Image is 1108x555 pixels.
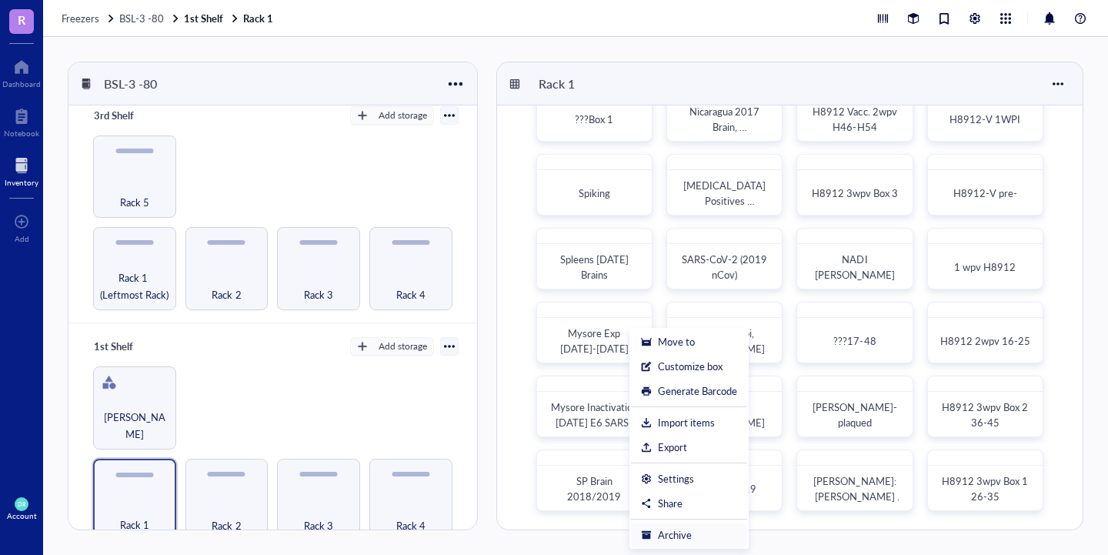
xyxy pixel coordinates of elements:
[184,12,276,25] a: 1st ShelfRack 1
[379,109,427,122] div: Add storage
[62,11,99,25] span: Freezers
[100,269,169,303] span: Rack 1 (Leftmost Rack)
[350,106,434,125] button: Add storage
[4,104,39,138] a: Notebook
[658,359,723,373] div: Customize box
[579,186,610,200] span: Spiking
[953,186,1017,200] span: H8912-V pre-
[682,252,769,282] span: SARS-CoV-2 (2019 nCov)
[658,384,737,398] div: Generate Barcode
[15,234,29,243] div: Add
[658,528,692,542] div: Archive
[833,333,876,348] span: ???17-48
[658,416,715,430] div: Import items
[940,333,1030,348] span: H8912 2wpv 16-25
[396,517,426,534] span: Rack 4
[658,472,694,486] div: Settings
[212,286,241,303] span: Rack 2
[693,481,756,496] span: SP Brain 2019
[553,326,639,386] span: Mysore Exp [DATE]-[DATE] RIPA & RNA Supes 24 &48 hpi
[120,194,149,211] span: Rack 5
[532,71,624,97] div: Rack 1
[2,55,41,89] a: Dashboard
[658,496,682,510] div: Share
[120,517,149,533] span: Rack 1
[954,259,1016,274] span: 1 wpv H8912
[350,337,434,356] button: Add storage
[5,178,38,187] div: Inventory
[942,473,1030,503] span: H8912 3wpv Box 1 26-35
[396,286,426,303] span: Rack 4
[87,336,179,357] div: 1st Shelf
[212,517,241,534] span: Rack 2
[2,79,41,89] div: Dashboard
[813,104,899,134] span: H8912 Vacc. 2wpv H46-H54
[87,105,179,126] div: 3rd Shelf
[62,12,116,25] a: Freezers
[813,473,905,519] span: [PERSON_NAME]: [PERSON_NAME] 24hpi
[18,501,25,508] span: DR
[119,11,164,25] span: BSL-3 -80
[4,129,39,138] div: Notebook
[5,153,38,187] a: Inventory
[560,252,631,282] span: Spleens [DATE] Brains
[7,511,37,520] div: Account
[119,12,181,25] a: BSL-3 -80
[942,400,1030,430] span: H8912 3wpv Box 2 36-45
[304,517,333,534] span: Rack 3
[683,178,768,239] span: [MEDICAL_DATA] Positives [PERSON_NAME] [DATE]
[812,186,898,200] span: H8912 3wpv Box 3
[682,104,769,165] span: Nicaragua 2017 Brain, [MEDICAL_DATA], Kidney
[575,112,613,126] span: ???Box 1
[18,10,25,29] span: R
[813,400,896,430] span: [PERSON_NAME]-plaqued
[304,286,333,303] span: Rack 3
[100,409,169,443] span: [PERSON_NAME]
[97,71,189,97] div: BSL-3 -80
[815,252,895,282] span: NADI [PERSON_NAME]
[658,335,695,349] div: Move to
[685,326,765,356] span: 24hpr, 72hpi, [PERSON_NAME]
[949,112,1020,126] span: H8912-V 1WPI
[567,473,621,503] span: SP Brain 2018/2019
[685,400,765,430] span: 6/12hpi [PERSON_NAME]
[379,339,427,353] div: Add storage
[549,400,641,476] span: Mysore Inactivation [DATE] E6 SARS-CoV-2 Supes, RIPA Supes, RIPA pellet in DMEM 48HPI
[658,440,687,454] div: Export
